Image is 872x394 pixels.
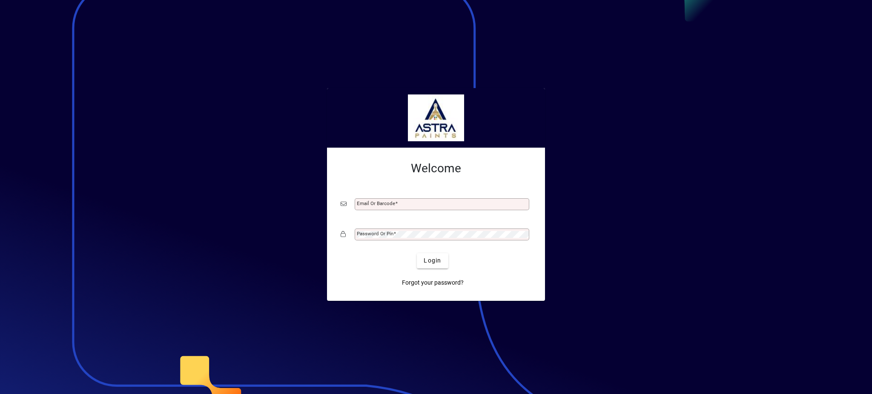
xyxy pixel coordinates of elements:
a: Forgot your password? [399,275,467,291]
h2: Welcome [341,161,531,176]
button: Login [417,253,448,268]
span: Forgot your password? [402,278,464,287]
span: Login [424,256,441,265]
mat-label: Email or Barcode [357,200,395,206]
mat-label: Password or Pin [357,231,393,237]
